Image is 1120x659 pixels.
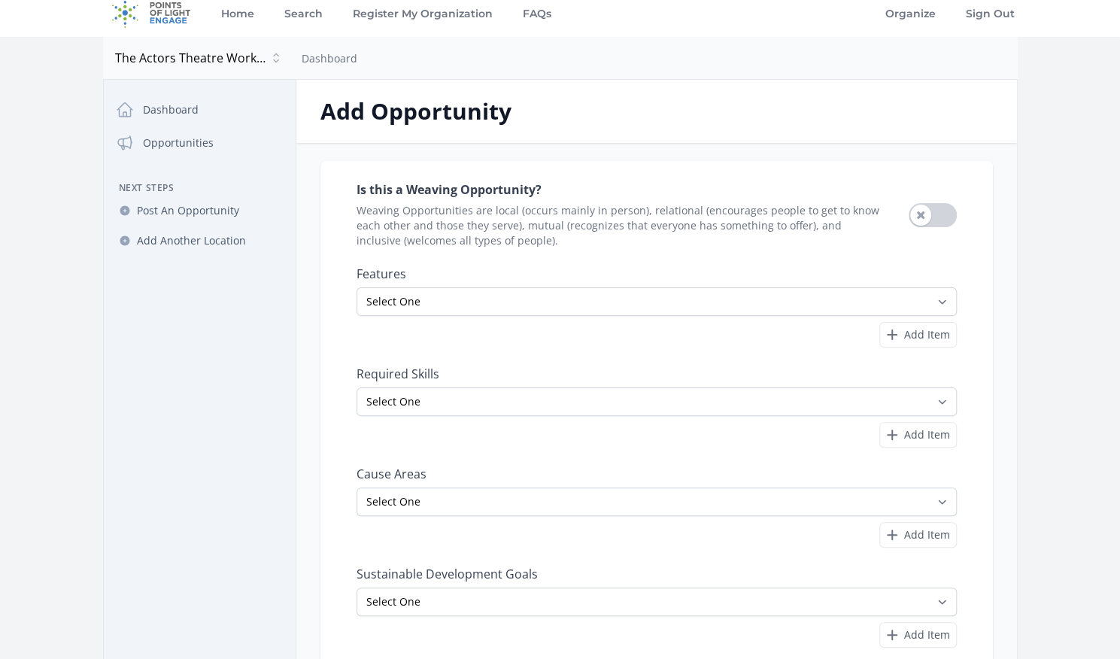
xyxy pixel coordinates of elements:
label: Required Skills [357,366,957,381]
button: The Actors Theatre Workshop, Inc. [109,43,290,73]
a: Add Another Location [110,227,290,254]
span: Post An Opportunity [137,203,239,218]
span: The Actors Theatre Workshop, Inc. [115,49,266,67]
span: Add Item [904,327,950,342]
span: Add Item [904,527,950,542]
span: Add Item [904,627,950,642]
label: Sustainable Development Goals [357,566,957,582]
span: Weaving Opportunities are local (occurs mainly in person), relational (encourages people to get t... [357,203,885,248]
label: Cause Areas [357,466,957,481]
label: Features [357,266,957,281]
span: Add Item [904,427,950,442]
h2: Add Opportunity [320,98,993,125]
nav: Breadcrumb [302,49,357,67]
label: Is this a Weaving Opportunity? [357,182,885,197]
button: Add Item [879,622,957,648]
a: Dashboard [302,51,357,65]
button: Add Item [879,422,957,448]
button: Add Item [879,322,957,348]
button: Add Item [879,522,957,548]
span: Add Another Location [137,233,246,248]
a: Opportunities [110,128,290,158]
a: Dashboard [110,95,290,125]
a: Post An Opportunity [110,197,290,224]
h3: Next Steps [110,182,290,194]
